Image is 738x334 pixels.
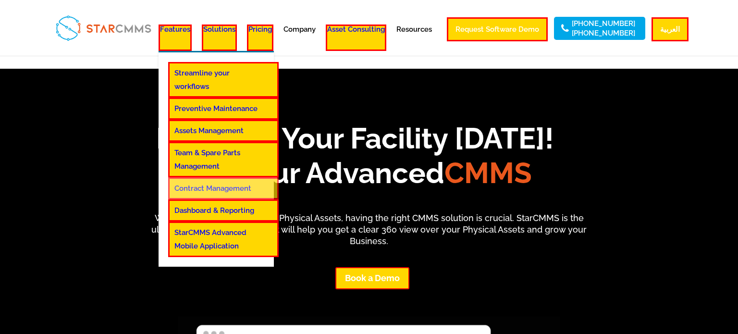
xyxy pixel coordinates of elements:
[283,26,316,49] a: Company
[652,17,689,41] a: العربية
[396,26,432,49] a: Resources
[326,25,386,51] a: Asset Consulting
[168,222,279,257] a: StarCMMS Advanced Mobile Application
[168,120,279,142] a: Assets Management
[202,25,237,51] a: Solutions
[572,20,635,27] a: [PHONE_NUMBER]
[447,17,548,41] a: Request Software Demo
[168,142,279,177] a: Team & Spare Parts Management
[572,30,635,37] a: [PHONE_NUMBER]
[168,62,279,98] a: Streamline your workflows
[579,230,738,334] iframe: Chat Widget
[335,267,409,289] a: Book a Demo
[51,11,155,45] img: StarCMMS
[168,177,279,199] a: Contract Management
[247,25,273,51] a: Pricing
[143,212,596,247] p: When dealing with high value Physical Assets, having the right CMMS solution is crucial. StarCMMS...
[168,98,279,120] a: Preventive Maintenance
[159,25,192,51] a: Features
[21,121,688,195] h1: Innovate Your Facility [DATE]! With Our Advanced
[168,199,279,222] a: Dashboard & Reporting
[444,156,532,190] span: CMMS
